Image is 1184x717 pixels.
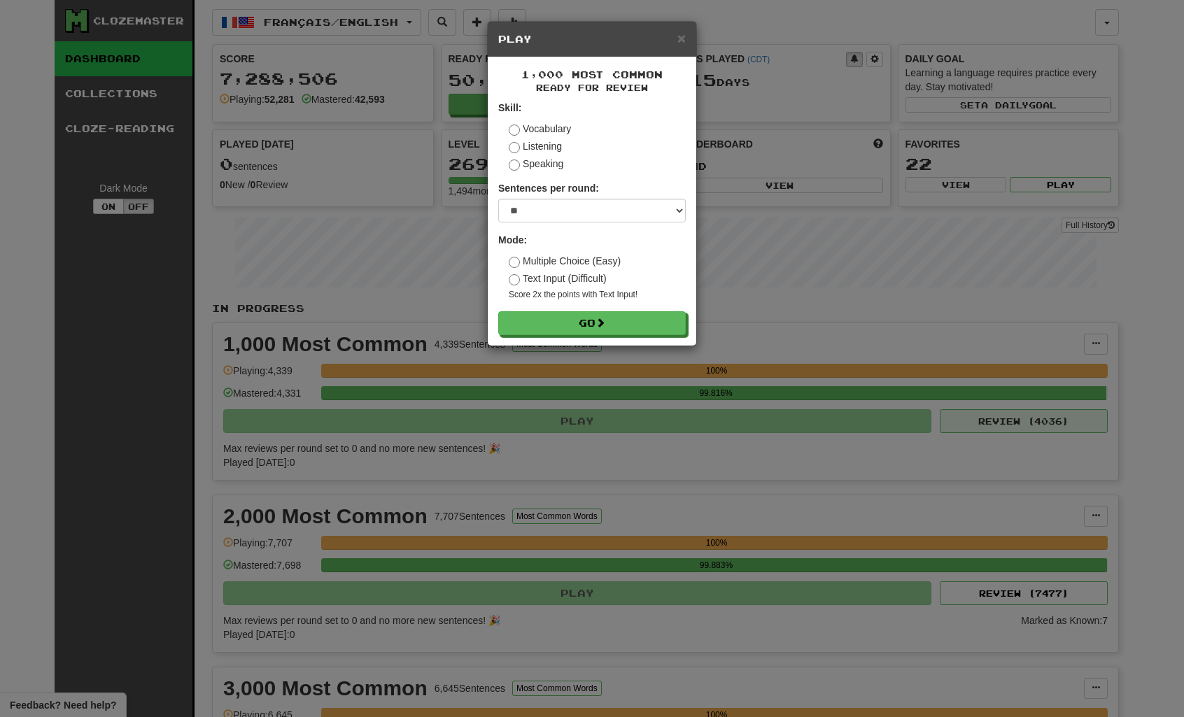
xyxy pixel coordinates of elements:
[509,142,520,153] input: Listening
[521,69,663,80] span: 1,000 Most Common
[509,139,562,153] label: Listening
[498,181,599,195] label: Sentences per round:
[509,257,520,268] input: Multiple Choice (Easy)
[509,271,607,285] label: Text Input (Difficult)
[498,311,686,335] button: Go
[509,254,621,268] label: Multiple Choice (Easy)
[677,30,686,46] span: ×
[509,159,520,171] input: Speaking
[509,157,563,171] label: Speaking
[509,125,520,136] input: Vocabulary
[498,234,527,246] strong: Mode:
[509,122,571,136] label: Vocabulary
[498,102,521,113] strong: Skill:
[509,274,520,285] input: Text Input (Difficult)
[498,32,686,46] h5: Play
[509,289,686,301] small: Score 2x the points with Text Input !
[498,82,686,94] small: Ready for Review
[677,31,686,45] button: Close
